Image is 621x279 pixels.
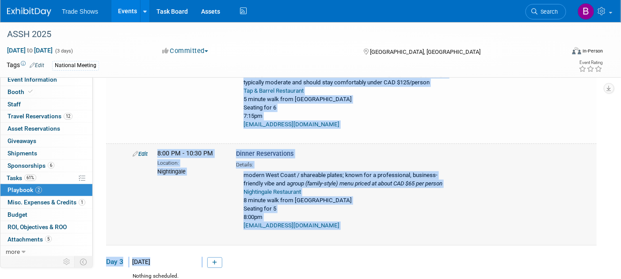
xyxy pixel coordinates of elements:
span: Day 3 [106,257,128,267]
a: Nightingale Restaurant [244,189,301,195]
span: [DATE] [130,258,150,265]
span: to [26,47,34,54]
span: 5 [45,236,52,242]
td: Tags [7,60,44,71]
a: Event Information [0,74,92,86]
span: Budget [8,211,27,218]
a: Edit [30,62,44,68]
div: relaxed, reliable, waterfront location right at the [GEOGRAPHIC_DATA] (easy walk), good for casua... [236,59,459,132]
a: Staff [0,98,92,110]
span: Sponsorships [8,162,54,169]
span: Booth [8,88,34,95]
a: Tasks61% [0,172,92,184]
a: Tap & Barrel Restaurant [244,87,304,94]
span: Attachments [8,236,52,243]
span: (3 days) [54,48,73,54]
a: [EMAIL_ADDRESS][DOMAIN_NAME] [244,222,339,229]
span: [DATE] [DATE] [7,46,53,54]
i: Booth reservation complete [28,89,33,94]
td: Toggle Event Tabs [75,256,93,268]
span: Staff [8,101,21,108]
span: 61% [24,174,36,181]
span: 6 [48,162,54,169]
span: Giveaways [8,137,36,144]
img: Format-Inperson.png [572,47,581,54]
button: Committed [159,46,212,56]
a: Attachments5 [0,234,92,245]
i: group (family-style) menu priced at about CAD $65 per person [290,180,442,187]
td: Personalize Event Tab Strip [59,256,75,268]
a: Edit [133,151,148,157]
div: ASSH 2025 [4,26,552,42]
div: modern West Coast / shareable plates; known for a professional, business-friendly vibe and a 8 mi... [236,169,459,234]
a: Giveaways [0,135,92,147]
a: Sponsorships6 [0,160,92,172]
a: Misc. Expenses & Credits1 [0,196,92,208]
div: National Meeting [52,61,99,70]
a: Budget [0,209,92,221]
div: Location: [157,158,223,167]
span: 1 [79,199,85,206]
div: Nightingale [157,167,223,176]
a: [EMAIL_ADDRESS][DOMAIN_NAME] [244,121,339,128]
span: 8:00 PM - 10:30 PM [157,150,213,157]
a: Shipments [0,147,92,159]
span: Search [537,8,558,15]
span: [GEOGRAPHIC_DATA], [GEOGRAPHIC_DATA] [370,49,480,55]
span: more [6,248,20,255]
a: Travel Reservations12 [0,110,92,122]
a: ROI, Objectives & ROO [0,221,92,233]
span: Asset Reservations [8,125,60,132]
div: Details: [236,158,459,169]
span: Misc. Expenses & Credits [8,199,85,206]
a: more [0,246,92,258]
div: In-Person [583,48,603,54]
a: Asset Reservations [0,123,92,135]
span: 12 [64,113,72,120]
img: ExhibitDay [7,8,51,16]
span: ROI, Objectives & ROO [8,223,67,230]
a: Search [526,4,566,19]
img: Becca Rensi [578,3,594,20]
span: 2 [35,187,42,193]
span: Playbook [8,186,42,193]
div: Event Format [515,46,603,59]
span: Dinner Reservations [236,150,293,158]
span: Shipments [8,150,37,157]
div: Event Rating [579,60,603,65]
span: Trade Shows [62,8,98,15]
span: Tasks [7,174,36,181]
span: Travel Reservations [8,113,72,120]
a: Booth [0,86,92,98]
span: Event Information [8,76,57,83]
a: Playbook2 [0,184,92,196]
